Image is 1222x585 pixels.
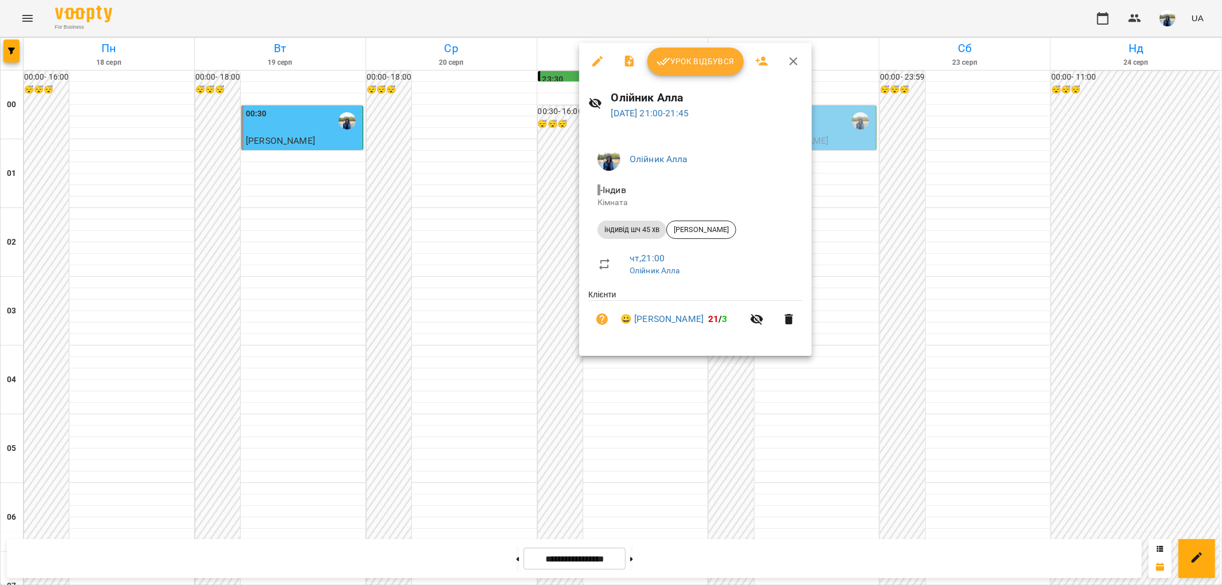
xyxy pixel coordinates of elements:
button: Візит ще не сплачено. Додати оплату? [588,305,616,333]
span: - Індив [598,184,628,195]
span: індивід шч 45 хв [598,225,666,235]
div: [PERSON_NAME] [666,221,736,239]
span: [PERSON_NAME] [667,225,736,235]
span: 3 [722,313,728,324]
span: 21 [708,313,718,324]
img: 79bf113477beb734b35379532aeced2e.jpg [598,148,620,171]
p: Кімната [598,197,793,209]
a: Олійник Алла [630,266,680,275]
a: [DATE] 21:00-21:45 [611,108,689,119]
a: Олійник Алла [630,154,688,164]
ul: Клієнти [588,289,803,342]
b: / [708,313,728,324]
button: Урок відбувся [647,48,744,75]
span: Урок відбувся [657,54,734,68]
a: чт , 21:00 [630,253,665,264]
a: 😀 [PERSON_NAME] [620,312,704,326]
h6: Олійник Алла [611,89,803,107]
